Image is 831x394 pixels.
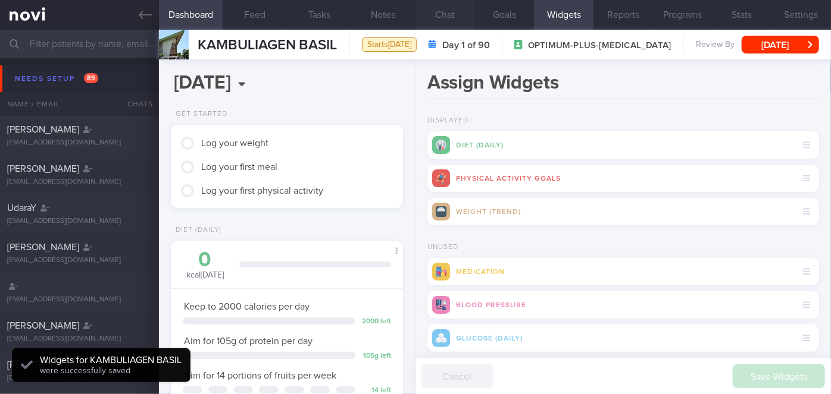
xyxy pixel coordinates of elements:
span: Keep to 2000 calories per day [184,302,310,311]
div: Diet (Daily) [171,226,221,235]
div: Glucose (Daily) [427,324,819,352]
span: [PERSON_NAME] [7,164,79,174]
div: [EMAIL_ADDRESS][DOMAIN_NAME] [7,178,152,187]
span: UdaraY [7,203,36,213]
div: Medication [427,258,819,285]
span: OPTIMUM-PLUS-[MEDICAL_DATA] [528,40,671,52]
h1: Assign Widgets [427,71,819,99]
button: [DATE] [742,36,819,53]
span: Aim for 14 portions of fruits per week [184,371,336,380]
div: Physical Activity Goals [427,165,819,192]
div: kcal [DATE] [183,250,227,281]
span: [PERSON_NAME] [7,321,79,330]
div: 105 g left [361,352,391,361]
span: Aim for 105g of protein per day [184,336,313,346]
div: [EMAIL_ADDRESS][DOMAIN_NAME] [7,335,152,343]
span: KAMBULIAGEN BASIL [198,38,338,52]
span: [PERSON_NAME] [7,360,79,370]
span: 89 [84,73,98,83]
h2: Unused [427,243,819,252]
div: Chats [111,92,159,116]
div: Needs setup [12,71,101,87]
div: Starts [DATE] [362,37,417,52]
div: 0 [183,250,227,270]
div: Get Started [171,110,227,119]
div: [EMAIL_ADDRESS][DOMAIN_NAME] [7,217,152,226]
div: [EMAIL_ADDRESS][DOMAIN_NAME] [7,295,152,304]
h2: Displayed [427,116,819,125]
div: 2000 left [361,317,391,326]
span: [PERSON_NAME] [7,125,79,134]
span: were successfully saved [40,367,130,375]
span: Review By [696,40,735,51]
div: Blood Pressure [427,291,819,319]
span: [PERSON_NAME] [7,242,79,252]
div: Diet (Daily) [427,131,819,159]
div: Widgets for KAMBULIAGEN BASIL [40,354,182,366]
div: [EMAIL_ADDRESS][DOMAIN_NAME] [7,138,152,147]
div: [EMAIL_ADDRESS][DOMAIN_NAME] [7,256,152,265]
div: Weight (Trend) [427,198,819,225]
div: [EMAIL_ADDRESS][DOMAIN_NAME] [7,374,152,383]
strong: Day 1 of 90 [442,39,490,51]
